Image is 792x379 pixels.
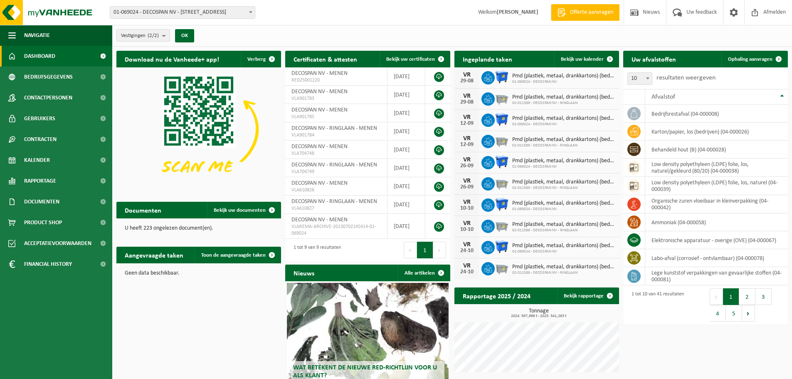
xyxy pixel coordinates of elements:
div: VR [459,263,475,269]
button: Verberg [241,51,280,67]
span: Toon de aangevraagde taken [201,253,266,258]
a: Offerte aanvragen [551,4,619,21]
span: Pmd (plastiek, metaal, drankkartons) (bedrijven) [512,264,615,270]
div: 12-09 [459,121,475,126]
button: 5 [726,305,742,322]
span: VLAREMA-ARCHIVE-20130702145414-01-069024 [291,223,381,237]
span: Bekijk uw certificaten [386,57,435,62]
span: Pmd (plastiek, metaal, drankkartons) (bedrijven) [512,158,615,164]
td: [DATE] [387,141,425,159]
button: 4 [710,305,726,322]
span: Bekijk uw documenten [214,208,266,213]
span: Gebruikers [24,108,55,129]
span: DECOSPAN NV - RINGLAAN - MENEN [291,198,377,205]
span: Ophaling aanvragen [728,57,772,62]
td: bedrijfsrestafval (04-000008) [645,105,788,123]
td: [DATE] [387,67,425,86]
span: Pmd (plastiek, metaal, drankkartons) (bedrijven) [512,94,615,101]
span: Pmd (plastiek, metaal, drankkartons) (bedrijven) [512,73,615,79]
span: DECOSPAN NV - RINGLAAN - MENEN [291,125,377,131]
a: Bekijk rapportage [557,287,618,304]
span: 10 [628,73,652,84]
span: Offerte aanvragen [568,8,615,17]
span: Bekijk uw kalender [561,57,604,62]
span: 02-011589 - DECOSPAN NV - RINGLAAN [512,143,615,148]
span: VLA901784 [291,132,381,139]
div: VR [459,93,475,99]
span: VLA704749 [291,168,381,175]
span: Rapportage [24,171,56,191]
div: 24-10 [459,248,475,254]
img: Download de VHEPlus App [116,67,281,191]
span: DECOSPAN NV - MENEN [291,144,348,150]
h2: Nieuws [285,265,323,281]
span: Dashboard [24,46,55,67]
span: Navigatie [24,25,50,46]
span: 01-069024 - DECOSPAN NV [512,207,615,212]
span: Pmd (plastiek, metaal, drankkartons) (bedrijven) [512,200,615,207]
h2: Certificaten & attesten [285,51,365,67]
div: 1 tot 10 van 41 resultaten [627,287,684,322]
a: Bekijk uw documenten [207,202,280,218]
span: 01-069024 - DECOSPAN NV [512,79,615,84]
a: Bekijk uw certificaten [380,51,449,67]
img: WB-1100-HPE-BE-01 [495,70,509,84]
button: Previous [404,242,417,258]
button: OK [175,29,194,42]
span: 02-011589 - DECOSPAN NV - RINGLAAN [512,228,615,233]
td: [DATE] [387,214,425,239]
td: karton/papier, los (bedrijven) (04-000026) [645,123,788,141]
h2: Rapportage 2025 / 2024 [454,287,539,304]
td: lege kunststof verpakkingen van gevaarlijke stoffen (04-000081) [645,267,788,285]
div: VR [459,135,475,142]
img: WB-1100-HPE-BE-01 [495,112,509,126]
button: 3 [755,288,772,305]
img: WB-1100-HPE-BE-01 [495,155,509,169]
strong: [PERSON_NAME] [497,9,538,15]
h2: Download nu de Vanheede+ app! [116,51,227,67]
td: [DATE] [387,104,425,122]
span: Vestigingen [121,30,159,42]
a: Ophaling aanvragen [721,51,787,67]
span: VLA704748 [291,150,381,157]
div: VR [459,199,475,206]
img: WB-2500-GAL-GY-01 [495,134,509,148]
span: 01-069024 - DECOSPAN NV [512,164,615,169]
div: 12-09 [459,142,475,148]
span: Pmd (plastiek, metaal, drankkartons) (bedrijven) [512,115,615,122]
h2: Uw afvalstoffen [623,51,684,67]
span: DECOSPAN NV - MENEN [291,70,348,77]
img: WB-2500-GAL-GY-01 [495,261,509,275]
span: VLA610826 [291,187,381,193]
p: Geen data beschikbaar. [125,270,273,276]
td: [DATE] [387,196,425,214]
td: behandeld hout (B) (04-000028) [645,141,788,159]
span: Verberg [247,57,266,62]
h2: Ingeplande taken [454,51,521,67]
span: Pmd (plastiek, metaal, drankkartons) (bedrijven) [512,243,615,249]
span: Contactpersonen [24,87,72,108]
td: [DATE] [387,86,425,104]
span: 01-069024 - DECOSPAN NV [512,249,615,254]
span: VLA901783 [291,95,381,102]
span: 2024: 567,996 t - 2025: 341,263 t [459,314,619,318]
div: 1 tot 9 van 9 resultaten [289,241,341,259]
button: 1 [723,288,739,305]
div: VR [459,220,475,227]
td: labo-afval (corrosief - ontvlambaar) (04-000078) [645,249,788,267]
span: Pmd (plastiek, metaal, drankkartons) (bedrijven) [512,179,615,186]
button: 1 [417,242,433,258]
span: 02-011589 - DECOSPAN NV - RINGLAAN [512,186,615,191]
span: VLA901785 [291,114,381,120]
label: resultaten weergeven [656,74,716,81]
td: [DATE] [387,159,425,177]
div: 26-09 [459,163,475,169]
span: 01-069024 - DECOSPAN NV [512,122,615,127]
span: Acceptatievoorwaarden [24,233,91,254]
td: low density polyethyleen (LDPE) folie, los, naturel/gekleurd (80/20) (04-000038) [645,159,788,177]
button: 2 [739,288,755,305]
td: [DATE] [387,177,425,196]
div: 29-08 [459,78,475,84]
img: WB-2500-GAL-GY-01 [495,218,509,233]
td: ammoniak (04-000058) [645,213,788,231]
